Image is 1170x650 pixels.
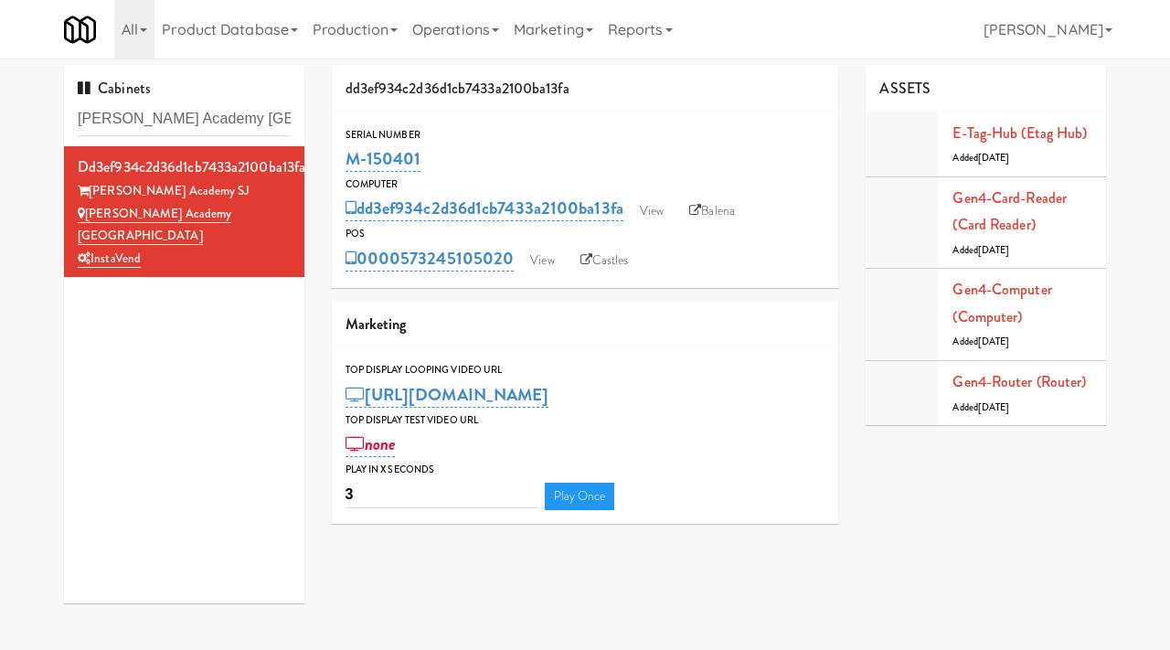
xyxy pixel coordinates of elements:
[952,279,1051,327] a: Gen4-computer (Computer)
[545,483,615,510] a: Play Once
[78,250,141,268] a: InstaVend
[952,335,1009,348] span: Added
[952,123,1087,144] a: E-tag-hub (Etag Hub)
[346,146,421,172] a: M-150401
[78,180,291,203] div: [PERSON_NAME] Academy SJ
[346,246,515,272] a: 0000573245105020
[978,400,1010,414] span: [DATE]
[346,176,825,194] div: Computer
[346,382,549,408] a: [URL][DOMAIN_NAME]
[571,247,638,274] a: Castles
[346,196,623,221] a: dd3ef934c2d36d1cb7433a2100ba13fa
[978,243,1010,257] span: [DATE]
[978,151,1010,165] span: [DATE]
[978,335,1010,348] span: [DATE]
[879,78,931,99] span: ASSETS
[346,314,407,335] span: Marketing
[346,432,396,457] a: none
[78,205,231,246] a: [PERSON_NAME] Academy [GEOGRAPHIC_DATA]
[952,400,1009,414] span: Added
[332,66,839,112] div: dd3ef934c2d36d1cb7433a2100ba13fa
[952,243,1009,257] span: Added
[78,78,151,99] span: Cabinets
[631,197,673,225] a: View
[521,247,563,274] a: View
[78,102,291,136] input: Search cabinets
[346,361,825,379] div: Top Display Looping Video Url
[680,197,744,225] a: Balena
[64,146,304,278] li: dd3ef934c2d36d1cb7433a2100ba13fa[PERSON_NAME] Academy SJ [PERSON_NAME] Academy [GEOGRAPHIC_DATA]I...
[952,187,1067,236] a: Gen4-card-reader (Card Reader)
[952,151,1009,165] span: Added
[64,14,96,46] img: Micromart
[952,371,1086,392] a: Gen4-router (Router)
[346,461,825,479] div: Play in X seconds
[346,411,825,430] div: Top Display Test Video Url
[78,154,291,181] div: dd3ef934c2d36d1cb7433a2100ba13fa
[346,225,825,243] div: POS
[346,126,825,144] div: Serial Number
